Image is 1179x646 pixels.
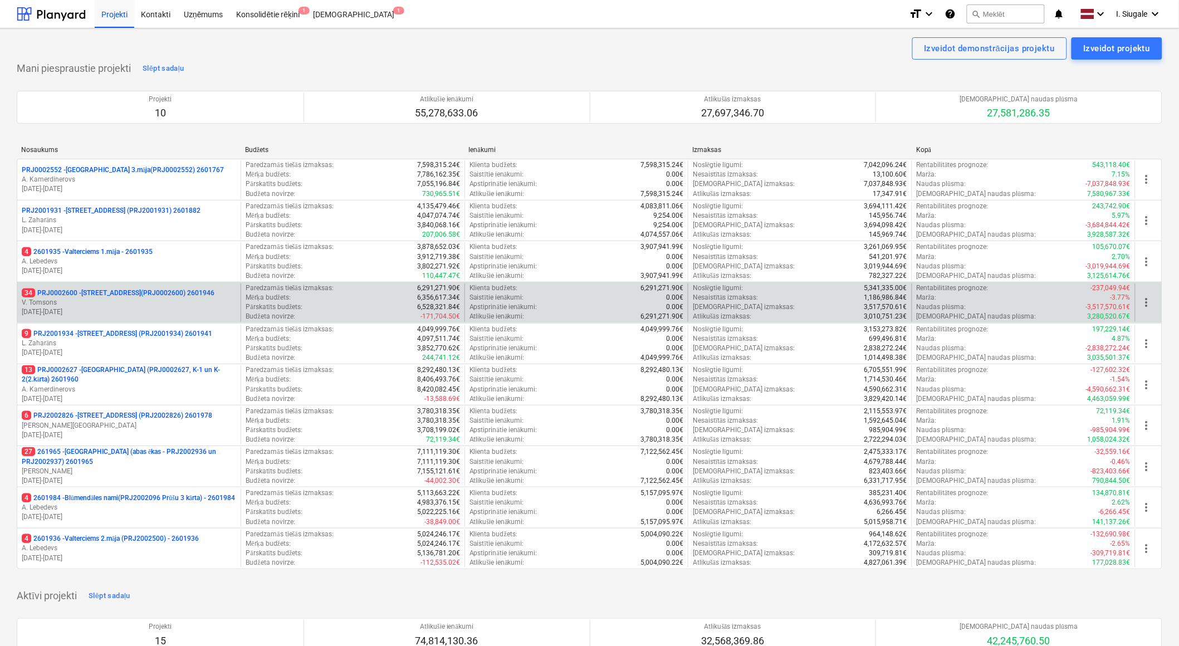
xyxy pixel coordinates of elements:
p: 6,291,271.90€ [640,312,683,321]
p: 782,327.22€ [869,271,907,281]
p: Paredzamās tiešās izmaksas : [246,160,333,170]
p: Rentabilitātes prognoze : [917,325,989,334]
p: 105,670.07€ [1093,242,1131,252]
p: Klienta budžets : [469,160,517,170]
p: Klienta budžets : [469,325,517,334]
p: 7,598,315.24€ [417,160,460,170]
span: 4 [22,534,31,543]
p: [DATE] - [DATE] [22,476,236,486]
p: Apstiprinātie ienākumi : [469,302,537,312]
p: 3,153,273.82€ [864,325,907,334]
p: Rentabilitātes prognoze : [917,202,989,211]
p: Marža : [917,252,937,262]
p: A. Lebedevs [22,544,236,553]
p: 3,912,719.38€ [417,252,460,262]
p: Mērķa budžets : [246,252,291,262]
p: Pārskatīts budžets : [246,385,302,394]
p: -3,019,944.69€ [1086,262,1131,271]
p: Pārskatīts budžets : [246,344,302,353]
p: 1,014,498.38€ [864,353,907,363]
p: 7.15% [1112,170,1131,179]
p: 6,291,271.90€ [640,283,683,293]
p: L. Zaharāns [22,339,236,348]
p: Atlikušās izmaksas [701,95,764,104]
p: 7,598,315.24€ [640,160,683,170]
p: 4,135,479.46€ [417,202,460,211]
button: Slēpt sadaļu [140,60,187,77]
p: Nesaistītās izmaksas : [693,211,759,221]
p: 0.00€ [666,375,683,384]
span: search [972,9,981,18]
p: 5,341,335.00€ [864,283,907,293]
p: 4,049,999.76€ [640,353,683,363]
p: 3,928,587.32€ [1088,230,1131,239]
p: L. Zaharāns [22,216,236,225]
p: 8,420,082.45€ [417,385,460,394]
p: [DATE] - [DATE] [22,266,236,276]
div: Budžets [245,146,460,154]
button: Izveidot demonstrācijas projektu [912,37,1067,60]
p: [DEMOGRAPHIC_DATA] naudas plūsma : [917,271,1036,281]
p: Rentabilitātes prognoze : [917,407,989,416]
p: 3,907,941.99€ [640,242,683,252]
p: Apstiprinātie ienākumi : [469,262,537,271]
p: 699,496.81€ [869,334,907,344]
p: [DATE] - [DATE] [22,184,236,194]
p: 9,254.00€ [653,211,683,221]
p: 4,097,511.74€ [417,334,460,344]
p: Saistītie ienākumi : [469,375,524,384]
div: 9PRJ2001934 -[STREET_ADDRESS] (PRJ2001934) 2601941L. Zaharāns[DATE]-[DATE] [22,329,236,358]
p: Saistītie ienākumi : [469,211,524,221]
p: [DEMOGRAPHIC_DATA] izmaksas : [693,302,795,312]
span: 34 [22,288,35,297]
div: 42601984 -Blūmendāles nami(PRJ2002096 Prūšu 3 kārta) - 2601984A. Lebedevs[DATE]-[DATE] [22,493,236,522]
p: -3,517,570.61€ [1086,302,1131,312]
p: [DATE] - [DATE] [22,226,236,235]
p: Paredzamās tiešās izmaksas : [246,407,333,416]
p: [DATE] - [DATE] [22,348,236,358]
div: 34PRJ0002600 -[STREET_ADDRESS](PRJ0002600) 2601946V. Tomsons[DATE]-[DATE] [22,288,236,317]
p: Naudas plūsma : [917,344,966,353]
p: 27,581,286.35 [960,106,1078,120]
p: Paredzamās tiešās izmaksas : [246,283,333,293]
p: Atlikušie ienākumi : [469,353,525,363]
p: Klienta budžets : [469,407,517,416]
p: Klienta budžets : [469,365,517,375]
p: -237,049.94€ [1091,283,1131,293]
p: [DATE] - [DATE] [22,554,236,563]
p: Saistītie ienākumi : [469,416,524,425]
div: Kopā [916,146,1131,154]
p: Pārskatīts budžets : [246,302,302,312]
p: Mērķa budžets : [246,211,291,221]
span: more_vert [1140,173,1153,186]
p: Atlikušie ienākumi [415,95,478,104]
p: 2601984 - Blūmendāles nami(PRJ2002096 Prūšu 3 kārta) - 2601984 [22,493,235,503]
p: 0.00€ [666,302,683,312]
p: [DEMOGRAPHIC_DATA] izmaksas : [693,221,795,230]
div: 27261965 -[GEOGRAPHIC_DATA] (abas ēkas - PRJ2002936 un PRJ2002937) 2601965[PERSON_NAME][DATE]-[DATE] [22,447,236,486]
p: 1,186,986.84€ [864,293,907,302]
i: keyboard_arrow_down [1149,7,1162,21]
p: Naudas plūsma : [917,179,966,189]
p: Paredzamās tiešās izmaksas : [246,202,333,211]
p: 13,100.60€ [873,170,907,179]
p: 3,019,944.69€ [864,262,907,271]
p: 2,838,272.24€ [864,344,907,353]
p: Mērķa budžets : [246,416,291,425]
span: I. Siugale [1117,9,1148,18]
p: Mērķa budžets : [246,334,291,344]
p: 0.00€ [666,170,683,179]
p: Marža : [917,211,937,221]
i: Zināšanu pamats [945,7,956,21]
p: Paredzamās tiešās izmaksas : [246,242,333,252]
p: A. Kamerdinerovs [22,385,236,394]
p: [DEMOGRAPHIC_DATA] naudas plūsma : [917,189,1036,199]
p: -13,588.69€ [424,394,460,404]
i: keyboard_arrow_down [1094,7,1108,21]
p: 244,741.12€ [422,353,460,363]
p: 2,115,553.97€ [864,407,907,416]
p: PRJ0002600 - [STREET_ADDRESS](PRJ0002600) 2601946 [22,288,214,298]
p: Noslēgtie līgumi : [693,242,743,252]
button: Slēpt sadaļu [86,587,133,605]
div: 6PRJ2002826 -[STREET_ADDRESS] (PRJ2002826) 2601978[PERSON_NAME][GEOGRAPHIC_DATA][DATE]-[DATE] [22,411,236,439]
